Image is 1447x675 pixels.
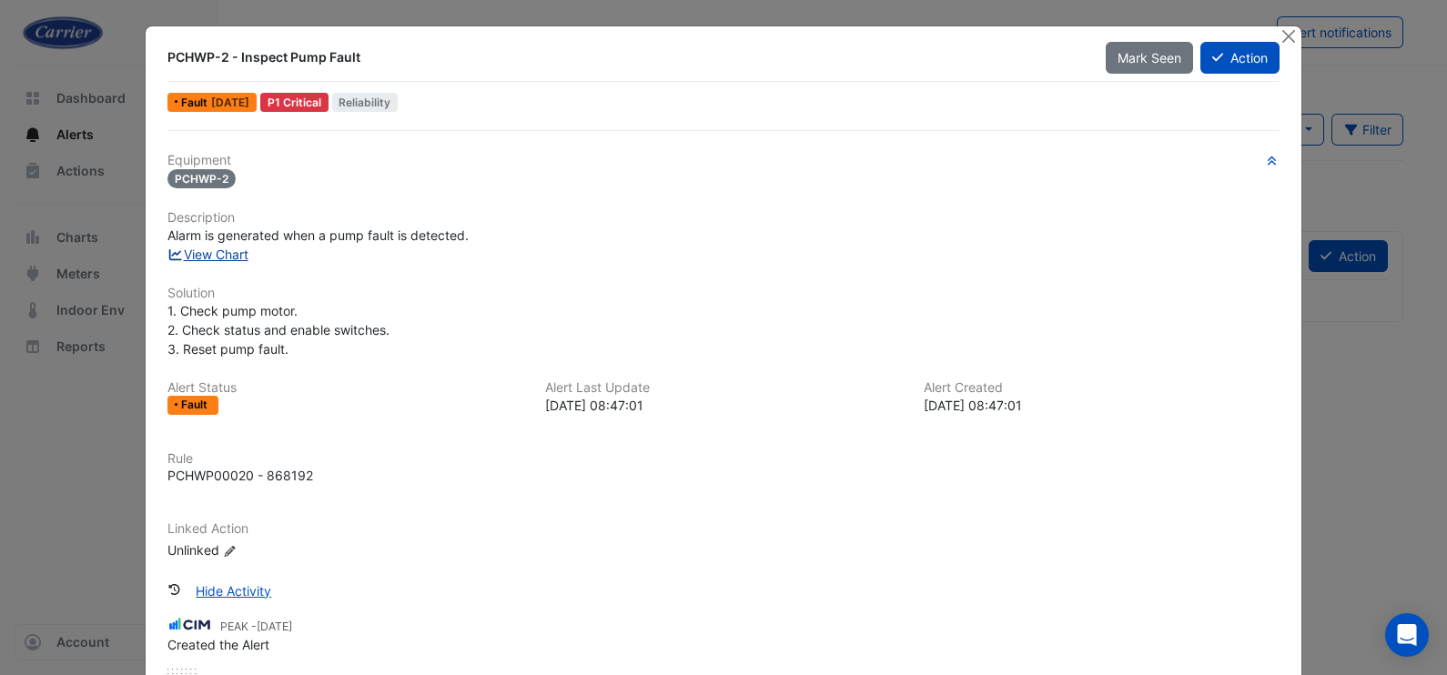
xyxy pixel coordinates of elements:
[260,93,329,112] div: P1 Critical
[1385,613,1429,657] div: Open Intercom Messenger
[220,619,292,635] small: PEAK -
[1118,50,1181,65] span: Mark Seen
[257,620,292,633] span: 2025-08-26 09:41:00
[167,451,1280,467] h6: Rule
[167,169,236,188] span: PCHWP-2
[167,303,390,357] span: 1. Check pump motor. 2. Check status and enable switches. 3. Reset pump fault.
[332,93,399,112] span: Reliability
[1200,42,1280,74] button: Action
[167,247,248,262] a: View Chart
[167,210,1280,226] h6: Description
[924,396,1280,415] div: [DATE] 08:47:01
[184,575,283,607] button: Hide Activity
[223,544,237,558] fa-icon: Edit Linked Action
[167,286,1280,301] h6: Solution
[181,97,211,108] span: Fault
[167,48,1084,66] div: PCHWP-2 - Inspect Pump Fault
[167,637,269,652] span: Created the Alert
[545,380,901,396] h6: Alert Last Update
[167,540,386,559] div: Unlinked
[167,380,523,396] h6: Alert Status
[181,399,211,410] span: Fault
[1106,42,1193,74] button: Mark Seen
[924,380,1280,396] h6: Alert Created
[167,521,1280,537] h6: Linked Action
[167,466,313,485] div: PCHWP00020 - 868192
[211,96,249,109] span: Tue 26-Aug-2025 08:47 AEST
[167,153,1280,168] h6: Equipment
[167,227,469,243] span: Alarm is generated when a pump fault is detected.
[545,396,901,415] div: [DATE] 08:47:01
[167,615,213,635] img: CIM
[1279,26,1298,45] button: Close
